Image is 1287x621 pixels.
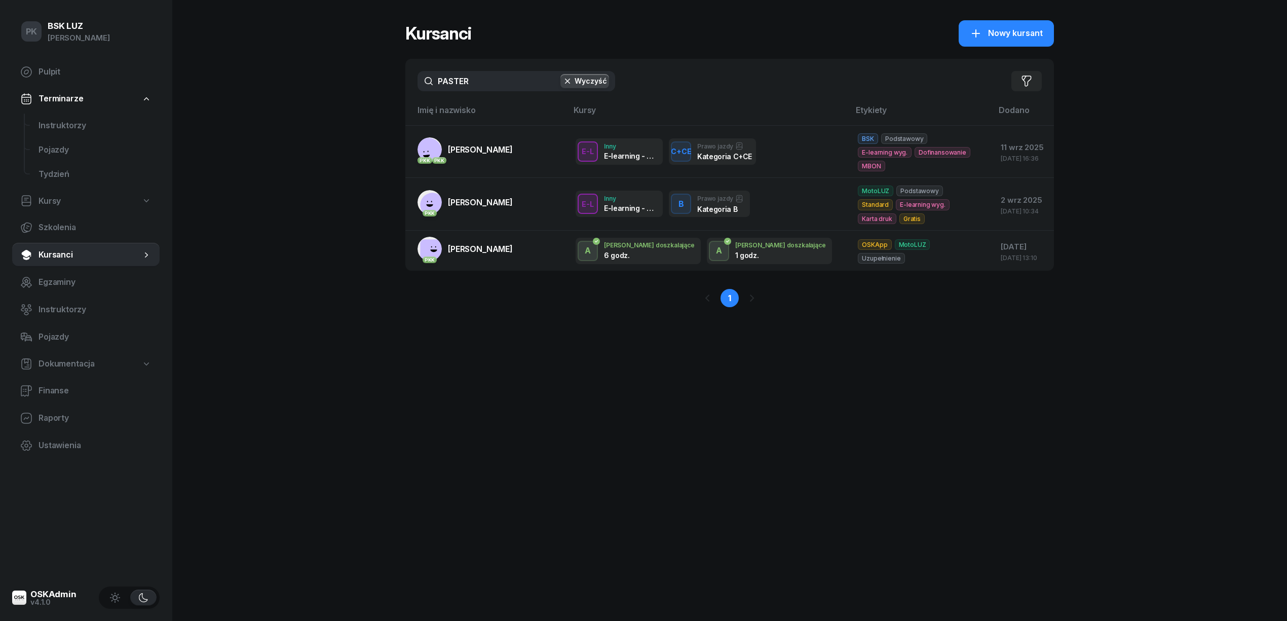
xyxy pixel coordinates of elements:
[12,433,160,458] a: Ustawienia
[858,133,878,144] span: BSK
[881,133,927,144] span: Podstawowy
[418,190,513,214] a: PKK[PERSON_NAME]
[12,406,160,430] a: Raporty
[1001,141,1046,154] div: 11 wrz 2025
[30,590,77,599] div: OSKAdmin
[418,157,432,164] div: PKK
[12,87,160,111] a: Terminarze
[578,141,598,162] button: E-L
[578,194,598,214] button: E-L
[12,379,160,403] a: Finanse
[1001,254,1046,261] div: [DATE] 13:10
[735,242,826,248] div: [PERSON_NAME] doszkalające
[671,194,691,214] button: B
[39,412,152,425] span: Raporty
[39,168,152,181] span: Tydzień
[423,210,437,216] div: PKK
[697,195,743,203] div: Prawo jazdy
[405,103,567,125] th: Imię i nazwisko
[418,237,513,261] a: PKK[PERSON_NAME]
[959,20,1054,47] button: Nowy kursant
[858,186,893,196] span: MotoLUZ
[39,276,152,289] span: Egzaminy
[604,251,657,260] div: 6 godz.
[39,331,152,344] span: Pojazdy
[578,241,598,261] button: A
[39,384,152,397] span: Finanse
[858,253,904,264] span: Uzupełnienie
[12,591,26,605] img: logo-xs@2x.png
[858,161,885,171] span: MBON
[578,145,598,158] div: E-L
[858,147,912,158] span: E-learning wyg.
[12,190,160,213] a: Kursy
[604,195,657,202] div: Inny
[12,325,160,349] a: Pojazdy
[858,213,896,224] span: Karta druk
[578,198,598,210] div: E-L
[1001,155,1046,162] div: [DATE] 16:36
[448,144,513,155] span: [PERSON_NAME]
[896,199,950,210] span: E-learning wyg.
[39,92,83,105] span: Terminarze
[30,599,77,606] div: v4.1.0
[30,162,160,187] a: Tydzień
[12,60,160,84] a: Pulpit
[39,119,152,132] span: Instruktorzy
[48,22,110,30] div: BSK LUZ
[671,141,691,162] button: C+CE
[39,65,152,79] span: Pulpit
[993,103,1054,125] th: Dodano
[26,27,37,36] span: PK
[423,257,437,263] div: PKK
[604,242,695,248] div: [PERSON_NAME] doszkalające
[12,215,160,240] a: Szkolenia
[448,244,513,254] span: [PERSON_NAME]
[30,114,160,138] a: Instruktorzy
[697,152,750,161] div: Kategoria C+CE
[1001,240,1046,253] div: [DATE]
[405,24,471,43] h1: Kursanci
[418,71,615,91] input: Szukaj
[667,145,696,158] div: C+CE
[709,241,729,261] button: A
[858,239,891,250] span: OSKApp
[12,270,160,295] a: Egzaminy
[896,186,942,196] span: Podstawowy
[850,103,993,125] th: Etykiety
[604,143,657,150] div: Inny
[567,103,850,125] th: Kursy
[39,439,152,452] span: Ustawienia
[12,243,160,267] a: Kursanci
[39,143,152,157] span: Pojazdy
[560,74,609,88] button: Wyczyść
[674,196,688,213] div: B
[895,239,930,250] span: MotoLUZ
[581,242,595,260] div: A
[697,205,743,213] div: Kategoria B
[915,147,970,158] span: Dofinansowanie
[899,213,925,224] span: Gratis
[712,242,726,260] div: A
[48,31,110,45] div: [PERSON_NAME]
[39,248,141,262] span: Kursanci
[12,298,160,322] a: Instruktorzy
[721,289,739,307] a: 1
[1001,194,1046,207] div: 2 wrz 2025
[604,204,657,212] div: E-learning - 90 dni
[988,27,1043,40] span: Nowy kursant
[448,197,513,207] span: [PERSON_NAME]
[39,357,95,371] span: Dokumentacja
[858,199,893,210] span: Standard
[697,142,750,150] div: Prawo jazdy
[39,303,152,316] span: Instruktorzy
[1001,208,1046,214] div: [DATE] 10:34
[39,195,61,208] span: Kursy
[12,352,160,376] a: Dokumentacja
[432,157,447,164] div: PKK
[418,137,513,162] a: PKKPKK[PERSON_NAME]
[30,138,160,162] a: Pojazdy
[735,251,788,260] div: 1 godz.
[39,221,152,234] span: Szkolenia
[604,152,657,160] div: E-learning - 90 dni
